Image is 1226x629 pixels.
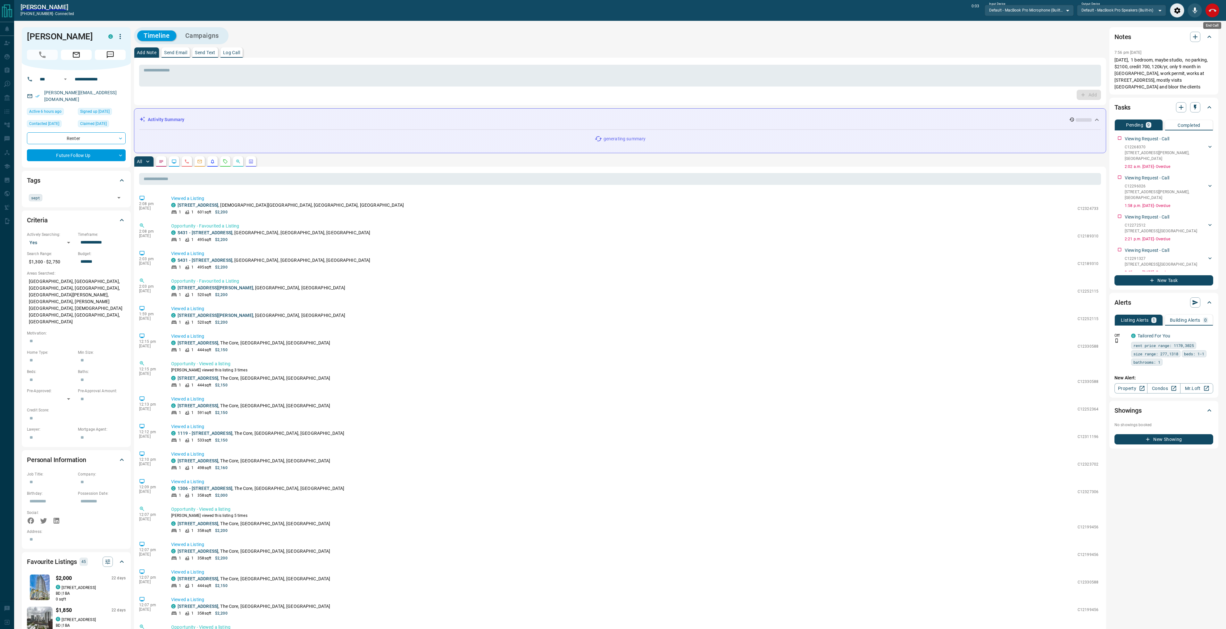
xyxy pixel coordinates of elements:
[248,159,254,164] svg: Agent Actions
[171,486,176,491] div: condos.ca
[139,575,162,580] p: 12:07 pm
[215,347,228,353] p: $2,150
[21,3,74,11] a: [PERSON_NAME]
[27,270,126,276] p: Areas Searched:
[197,159,202,164] svg: Emails
[179,492,181,498] p: 1
[1078,261,1098,267] p: C12189310
[197,347,211,353] p: 444 sqft
[137,159,142,164] p: All
[112,575,126,581] p: 22 days
[27,426,75,432] p: Lawyer:
[178,258,232,263] a: S431 - [STREET_ADDRESS]
[56,575,72,582] p: $2,000
[56,591,126,596] p: BD | 1 BA
[27,257,75,267] p: $1,300 - $2,750
[215,492,228,498] p: $2,000
[27,31,99,42] h1: [PERSON_NAME]
[139,316,162,321] p: [DATE]
[80,108,110,115] span: Signed up [DATE]
[1114,297,1131,308] h2: Alerts
[191,465,194,471] p: 1
[27,491,75,496] p: Birthday:
[95,50,126,60] span: Message
[80,120,107,127] span: Claimed [DATE]
[215,319,228,325] p: $2,200
[1125,214,1169,220] p: Viewing Request - Call
[139,257,162,261] p: 2:03 pm
[191,555,194,561] p: 1
[27,369,75,375] p: Beds:
[1147,123,1150,127] p: 9
[178,549,218,554] a: [STREET_ADDRESS]
[1204,318,1207,322] p: 0
[62,75,69,83] button: Open
[1125,143,1213,163] div: C12268370[STREET_ADDRESS][PERSON_NAME],[GEOGRAPHIC_DATA]
[178,402,330,409] p: , The Core, [GEOGRAPHIC_DATA], [GEOGRAPHIC_DATA]
[139,261,162,266] p: [DATE]
[27,350,75,355] p: Home Type:
[139,434,162,439] p: [DATE]
[27,471,75,477] p: Job Title:
[139,206,162,211] p: [DATE]
[27,237,75,248] div: Yes
[223,50,240,55] p: Log Call
[197,382,211,388] p: 444 sqft
[27,120,75,129] div: Wed Jul 23 2025
[1138,333,1170,338] a: Tailored For You
[1114,434,1213,444] button: New Showing
[1114,295,1213,310] div: Alerts
[139,114,1101,126] div: Activity Summary
[171,376,176,380] div: condos.ca
[178,313,253,318] a: [STREET_ADDRESS][PERSON_NAME]
[1125,247,1169,254] p: Viewing Request - Call
[1114,422,1213,428] p: No showings booked
[1125,189,1207,201] p: [STREET_ADDRESS][PERSON_NAME] , [GEOGRAPHIC_DATA]
[78,350,126,355] p: Min Size:
[178,202,404,209] p: , [DEMOGRAPHIC_DATA][GEOGRAPHIC_DATA], [GEOGRAPHIC_DATA], [GEOGRAPHIC_DATA]
[139,367,162,371] p: 12:15 pm
[1121,318,1149,322] p: Listing Alerts
[191,264,194,270] p: 1
[197,492,211,498] p: 358 sqft
[178,604,218,609] a: [STREET_ADDRESS]
[171,313,176,318] div: condos.ca
[1188,3,1202,18] div: Mute
[1153,318,1155,322] p: 1
[78,232,126,237] p: Timeframe:
[171,423,1098,430] p: Viewed a Listing
[178,576,218,581] a: [STREET_ADDRESS]
[197,264,211,270] p: 495 sqft
[62,617,96,623] p: [STREET_ADDRESS]
[178,458,330,464] p: , The Core, [GEOGRAPHIC_DATA], [GEOGRAPHIC_DATA]
[108,34,113,39] div: condos.ca
[215,555,228,561] p: $2,200
[171,159,177,164] svg: Lead Browsing Activity
[178,340,218,345] a: [STREET_ADDRESS]
[1114,275,1213,286] button: New Task
[29,120,59,127] span: Contacted [DATE]
[171,521,176,526] div: condos.ca
[55,12,74,16] span: connected
[1078,434,1098,440] p: C12311196
[1125,254,1213,269] div: C12291327[STREET_ADDRESS],[GEOGRAPHIC_DATA]
[1078,461,1098,467] p: C12323702
[29,108,62,115] span: Active 6 hours ago
[178,376,218,381] a: [STREET_ADDRESS]
[178,229,371,236] p: , [GEOGRAPHIC_DATA], [GEOGRAPHIC_DATA], [GEOGRAPHIC_DATA]
[56,607,72,614] p: $1,850
[1078,524,1098,530] p: C12199456
[1114,102,1130,112] h2: Tasks
[1125,175,1169,181] p: Viewing Request - Call
[78,491,126,496] p: Possession Date:
[215,382,228,388] p: $2,150
[179,209,181,215] p: 1
[139,489,162,494] p: [DATE]
[179,555,181,561] p: 1
[78,388,126,394] p: Pre-Approval Amount:
[27,330,126,336] p: Motivation:
[27,173,126,188] div: Tags
[139,407,162,411] p: [DATE]
[114,193,123,202] button: Open
[1114,403,1213,418] div: Showings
